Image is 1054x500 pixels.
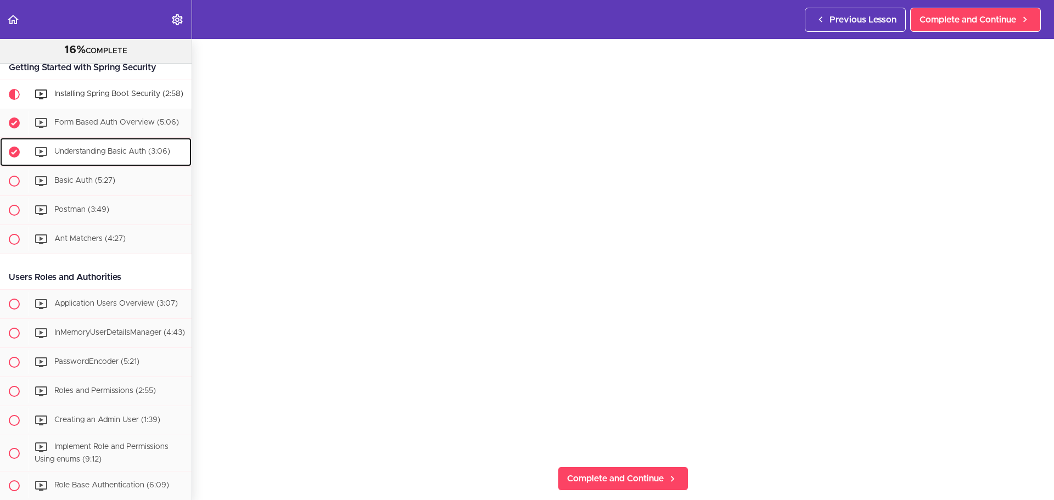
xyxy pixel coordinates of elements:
span: Complete and Continue [920,13,1016,26]
span: Implement Role and Permissions Using enums (9:12) [35,443,169,463]
span: 16% [64,44,86,55]
span: Complete and Continue [567,472,664,485]
span: Ant Matchers (4:27) [54,235,126,243]
span: InMemoryUserDetailsManager (4:43) [54,329,185,336]
div: COMPLETE [14,43,178,58]
span: Basic Auth (5:27) [54,177,115,184]
span: Understanding Basic Auth (3:06) [54,148,170,155]
span: Role Base Authentication (6:09) [54,482,169,490]
span: Creating an Admin User (1:39) [54,416,160,424]
a: Previous Lesson [805,8,906,32]
a: Complete and Continue [910,8,1041,32]
span: Form Based Auth Overview (5:06) [54,119,179,126]
span: PasswordEncoder (5:21) [54,358,139,366]
span: Installing Spring Boot Security (2:58) [54,90,183,98]
span: Application Users Overview (3:07) [54,300,178,307]
span: Previous Lesson [829,13,896,26]
svg: Back to course curriculum [7,13,20,26]
a: Complete and Continue [558,467,688,491]
svg: Settings Menu [171,13,184,26]
span: Roles and Permissions (2:55) [54,387,156,395]
span: Postman (3:49) [54,206,109,214]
